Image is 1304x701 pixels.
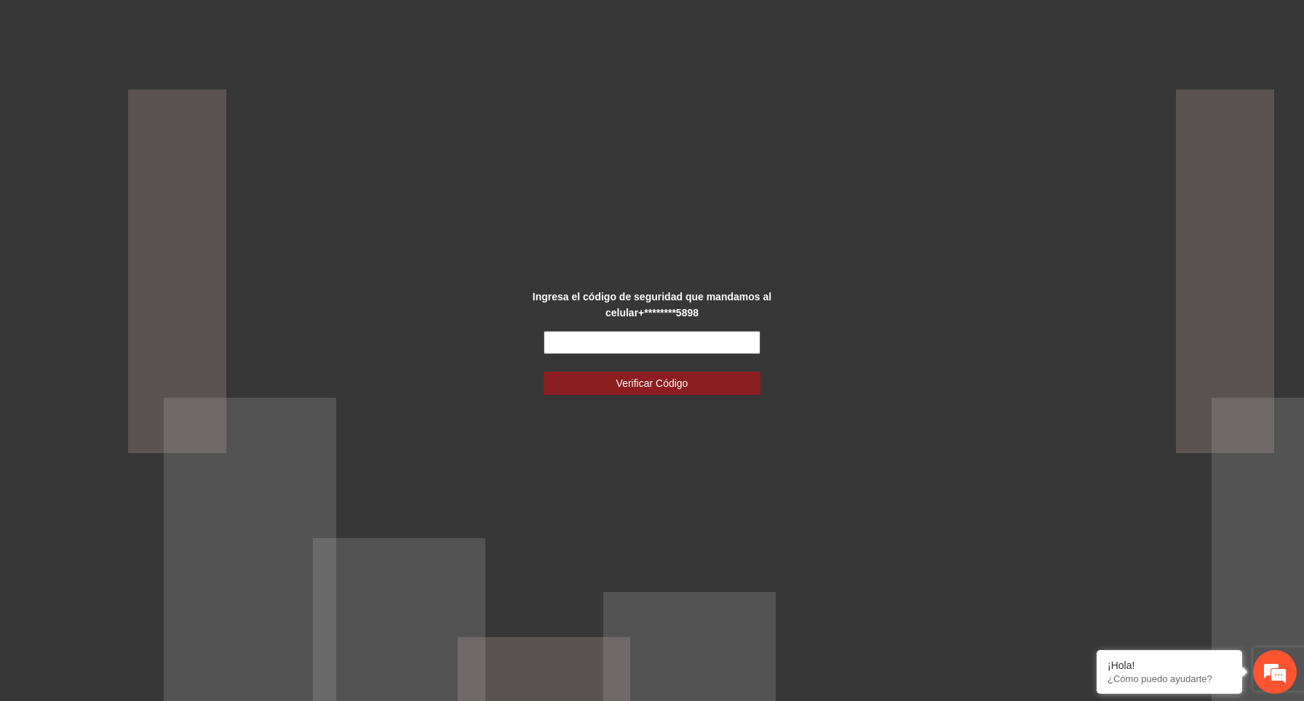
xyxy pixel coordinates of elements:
p: ¿Cómo puedo ayudarte? [1108,673,1231,684]
div: ¡Hola! [1108,660,1231,671]
strong: Ingresa el código de seguridad que mandamos al celular +********5898 [533,291,771,319]
div: Minimizar ventana de chat en vivo [239,7,274,42]
button: Verificar Código [544,372,761,395]
textarea: Escriba su mensaje y pulse “Intro” [7,397,277,448]
span: Estamos en línea. [84,194,201,341]
div: Chatee con nosotros ahora [76,74,244,93]
span: Verificar Código [616,375,688,391]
